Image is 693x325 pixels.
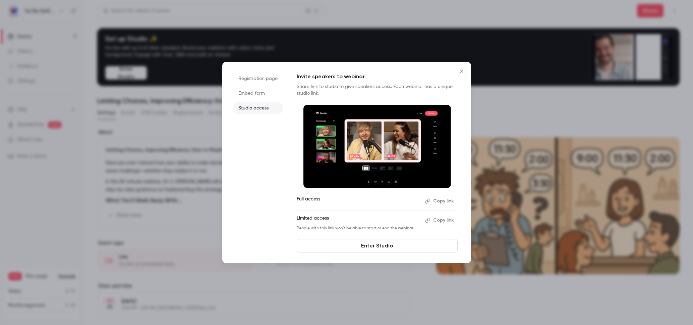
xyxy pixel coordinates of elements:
[422,215,458,226] button: Copy link
[422,196,458,206] button: Copy link
[455,64,468,78] button: Close
[297,73,458,81] p: Invite speakers to webinar
[297,226,420,231] p: People with this link won't be able to start or end the webinar
[233,87,283,99] li: Embed form
[297,215,420,226] p: Limited access
[297,83,458,97] p: Share link to studio to give speakers access. Each webinar has a unique studio link.
[297,196,420,206] p: Full access
[303,105,451,188] img: Invite speakers to webinar
[233,73,283,85] li: Registration page
[297,239,458,252] a: Enter Studio
[233,102,283,114] li: Studio access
